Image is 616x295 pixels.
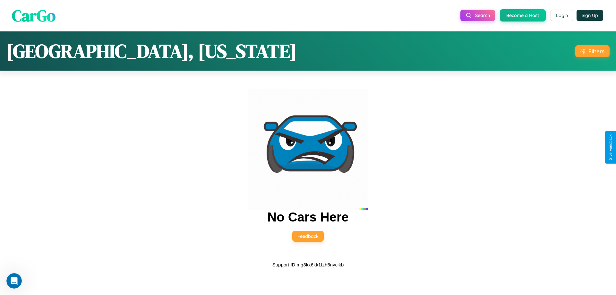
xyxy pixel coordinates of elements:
div: Give Feedback [608,134,613,161]
span: Search [475,13,490,18]
h2: No Cars Here [267,210,348,224]
button: Become a Host [500,9,546,22]
button: Filters [575,45,610,57]
p: Support ID: mg3kx6kk1fzh5nycikb [272,260,344,269]
h1: [GEOGRAPHIC_DATA], [US_STATE] [6,38,297,64]
span: CarGo [12,4,56,26]
button: Login [551,10,573,21]
button: Feedback [292,231,324,242]
img: car [248,89,368,210]
div: Filters [588,48,604,55]
button: Search [460,10,495,21]
button: Sign Up [577,10,603,21]
iframe: Intercom live chat [6,273,22,289]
